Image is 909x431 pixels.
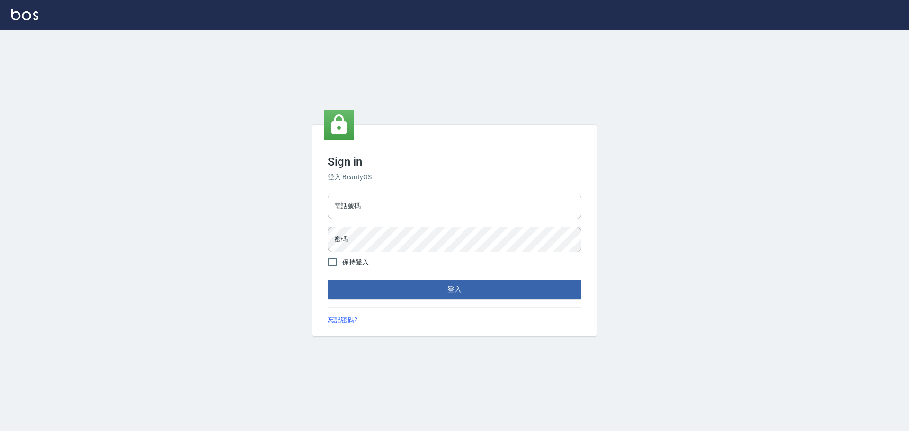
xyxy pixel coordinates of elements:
h3: Sign in [328,155,581,168]
h6: 登入 BeautyOS [328,172,581,182]
span: 保持登入 [342,257,369,267]
img: Logo [11,9,38,20]
a: 忘記密碼? [328,315,357,325]
button: 登入 [328,280,581,299]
